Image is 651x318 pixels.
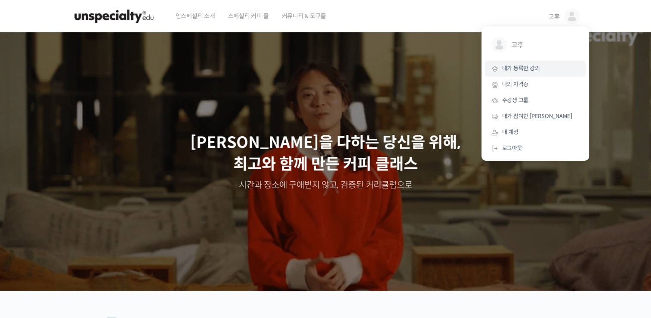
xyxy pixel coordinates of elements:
a: 내가 참여한 [PERSON_NAME] [485,109,586,125]
span: 설정 [133,259,143,266]
a: 로그아웃 [485,140,586,156]
a: 고후 [485,31,586,61]
span: 내가 참여한 [PERSON_NAME] [502,112,572,120]
a: 홈 [3,246,57,268]
span: 내가 등록한 강의 [502,65,540,72]
span: 내 계정 [502,128,518,136]
span: 로그아웃 [502,144,522,152]
span: 고후 [549,12,560,20]
span: 수강생 그룹 [502,97,529,104]
a: 내 계정 [485,125,586,140]
p: [PERSON_NAME]을 다하는 당신을 위해, 최고와 함께 만든 커피 클래스 [9,132,643,175]
span: 고후 [511,37,575,53]
a: 대화 [57,246,111,268]
a: 수강생 그룹 [485,93,586,109]
a: 내가 등록한 강의 [485,61,586,77]
span: 대화 [79,260,89,267]
a: 설정 [111,246,165,268]
span: 나의 자격증 [502,81,529,88]
span: 홈 [27,259,32,266]
a: 나의 자격증 [485,77,586,93]
p: 시간과 장소에 구애받지 않고, 검증된 커리큘럼으로 [9,179,643,191]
